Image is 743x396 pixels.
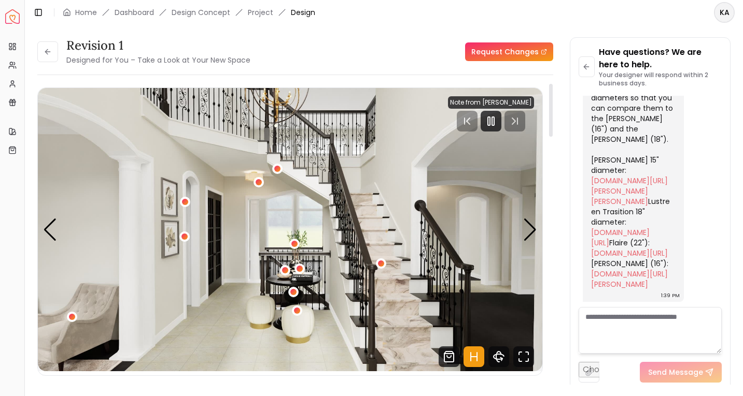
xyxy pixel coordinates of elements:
[485,115,497,127] svg: Pause
[5,9,20,24] img: Spacejoy Logo
[115,7,154,18] a: Dashboard
[715,3,734,22] span: KA
[5,9,20,24] a: Spacejoy
[591,248,668,258] a: [DOMAIN_NAME][URL]
[599,46,722,71] p: Have questions? We are here to help.
[523,218,537,241] div: Next slide
[714,2,735,23] button: KA
[591,227,650,248] a: [DOMAIN_NAME][URL]
[591,41,674,289] div: I totally understand. What about one of the below? For your reference, I am including the diamete...
[63,7,315,18] nav: breadcrumb
[172,7,230,18] li: Design Concept
[38,88,542,371] img: Design Render 1
[439,346,459,367] svg: Shop Products from this design
[38,88,542,371] div: Carousel
[38,88,542,371] div: 1 / 7
[66,37,250,54] h3: Revision 1
[248,7,273,18] a: Project
[291,7,315,18] span: Design
[465,42,553,61] a: Request Changes
[488,346,509,367] svg: 360 View
[43,218,57,241] div: Previous slide
[75,7,97,18] a: Home
[464,346,484,367] svg: Hotspots Toggle
[591,269,668,289] a: [DOMAIN_NAME][URL][PERSON_NAME]
[66,55,250,65] small: Designed for You – Take a Look at Your New Space
[591,175,668,207] a: [DOMAIN_NAME][URL][PERSON_NAME][PERSON_NAME]
[599,71,722,87] p: Your designer will respond within 2 business days.
[513,346,534,367] svg: Fullscreen
[448,96,534,109] div: Note from [PERSON_NAME]
[661,290,680,301] div: 1:39 PM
